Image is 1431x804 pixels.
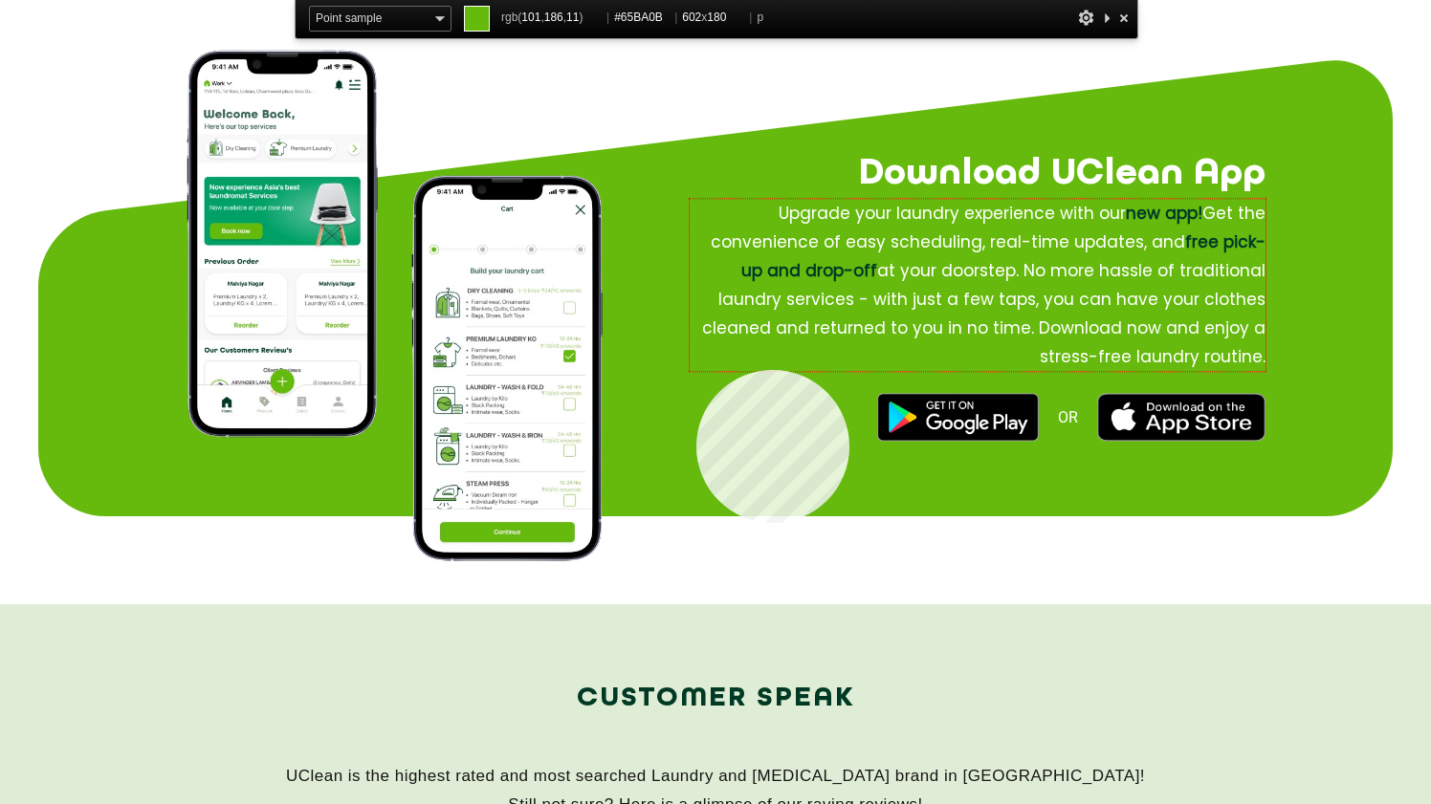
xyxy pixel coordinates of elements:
[1114,6,1134,30] div: Close and Stop Picking
[757,6,763,30] span: p
[521,11,540,24] span: 101
[501,6,602,30] span: rgb( , , )
[1097,394,1266,442] img: best laundry near me
[566,11,579,24] span: 11
[877,394,1038,442] img: best dry cleaners near me
[1099,6,1114,30] div: Collapse This Panel
[614,6,670,30] span: #65BA0B
[411,176,603,561] img: process of how to place order on app
[108,676,1323,722] h2: Customer Speak
[749,11,752,24] span: |
[682,6,744,30] span: x
[674,11,677,24] span: |
[187,51,378,438] img: app home page
[1076,6,1095,30] div: Options
[707,11,726,24] span: 180
[682,11,701,24] span: 602
[1058,408,1078,426] span: OR
[606,11,609,24] span: |
[544,11,563,24] span: 186
[1126,203,1202,226] span: new app!
[627,146,1266,204] h2: Download UClean App
[690,200,1266,372] p: Upgrade your laundry experience with our Get the convenience of easy scheduling, real-time update...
